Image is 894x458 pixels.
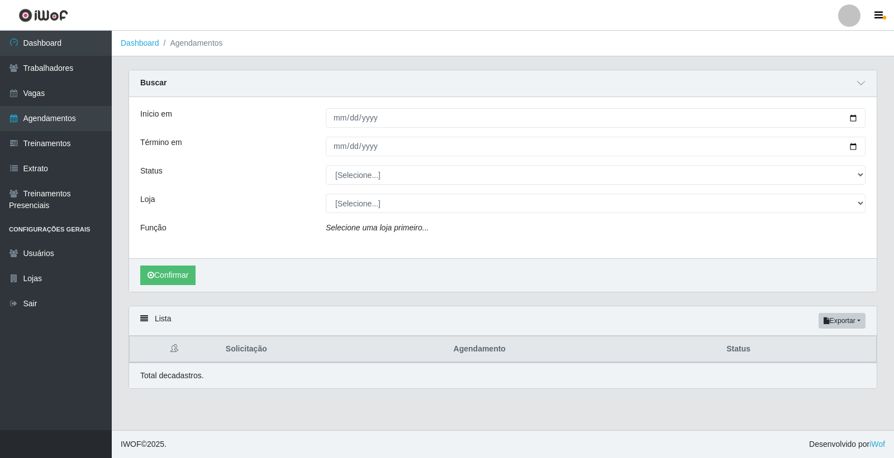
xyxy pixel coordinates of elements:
[140,137,182,148] label: Término em
[447,336,720,363] th: Agendamento
[159,37,223,49] li: Agendamentos
[140,266,196,285] button: Confirmar
[140,370,204,382] p: Total de cadastros.
[140,194,155,205] label: Loja
[869,440,885,449] a: iWof
[18,8,68,22] img: CoreUI Logo
[140,108,172,120] label: Início em
[112,31,894,56] nav: breadcrumb
[129,306,877,336] div: Lista
[140,165,163,177] label: Status
[819,313,866,329] button: Exportar
[140,222,167,234] label: Função
[809,438,885,450] span: Desenvolvido por
[326,108,866,128] input: 00/00/0000
[121,38,159,47] a: Dashboard
[140,78,167,87] strong: Buscar
[326,137,866,156] input: 00/00/0000
[121,438,167,450] span: © 2025 .
[326,223,429,232] i: Selecione uma loja primeiro...
[720,336,876,363] th: Status
[219,336,447,363] th: Solicitação
[121,440,141,449] span: IWOF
